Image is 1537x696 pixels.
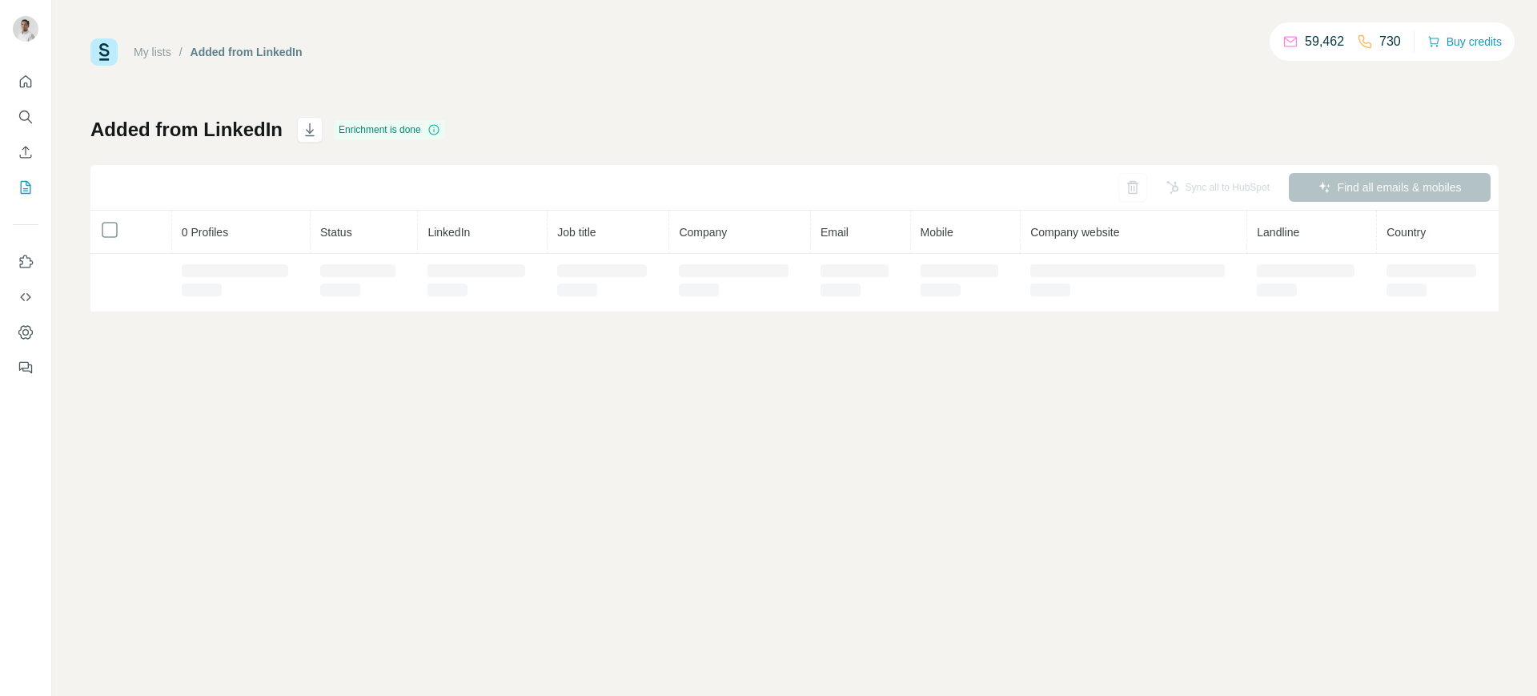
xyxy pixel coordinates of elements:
[679,226,727,239] span: Company
[90,38,118,66] img: Surfe Logo
[1387,226,1426,239] span: Country
[191,44,303,60] div: Added from LinkedIn
[1379,32,1401,51] p: 730
[13,138,38,167] button: Enrich CSV
[557,226,596,239] span: Job title
[182,226,228,239] span: 0 Profiles
[821,226,849,239] span: Email
[1257,226,1299,239] span: Landline
[1427,30,1502,53] button: Buy credits
[179,44,183,60] li: /
[921,226,953,239] span: Mobile
[13,353,38,382] button: Feedback
[13,173,38,202] button: My lists
[13,16,38,42] img: Avatar
[13,283,38,312] button: Use Surfe API
[1305,32,1344,51] p: 59,462
[320,226,352,239] span: Status
[90,117,283,143] h1: Added from LinkedIn
[1030,226,1119,239] span: Company website
[13,67,38,96] button: Quick start
[13,103,38,131] button: Search
[334,120,445,139] div: Enrichment is done
[134,46,171,58] a: My lists
[13,247,38,276] button: Use Surfe on LinkedIn
[427,226,470,239] span: LinkedIn
[13,318,38,347] button: Dashboard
